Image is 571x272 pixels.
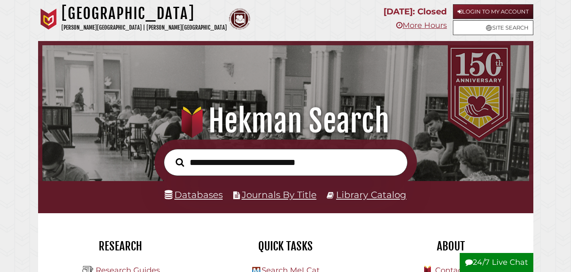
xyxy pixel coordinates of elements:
[176,158,184,167] i: Search
[336,189,406,200] a: Library Catalog
[375,239,527,253] h2: About
[210,239,362,253] h2: Quick Tasks
[242,189,317,200] a: Journals By Title
[453,20,533,35] a: Site Search
[396,21,447,30] a: More Hours
[61,23,227,33] p: [PERSON_NAME][GEOGRAPHIC_DATA] | [PERSON_NAME][GEOGRAPHIC_DATA]
[229,8,250,30] img: Calvin Theological Seminary
[61,4,227,23] h1: [GEOGRAPHIC_DATA]
[51,102,521,140] h1: Hekman Search
[165,189,223,200] a: Databases
[453,4,533,19] a: Login to My Account
[171,156,188,169] button: Search
[44,239,197,253] h2: Research
[38,8,59,30] img: Calvin University
[383,4,447,19] p: [DATE]: Closed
